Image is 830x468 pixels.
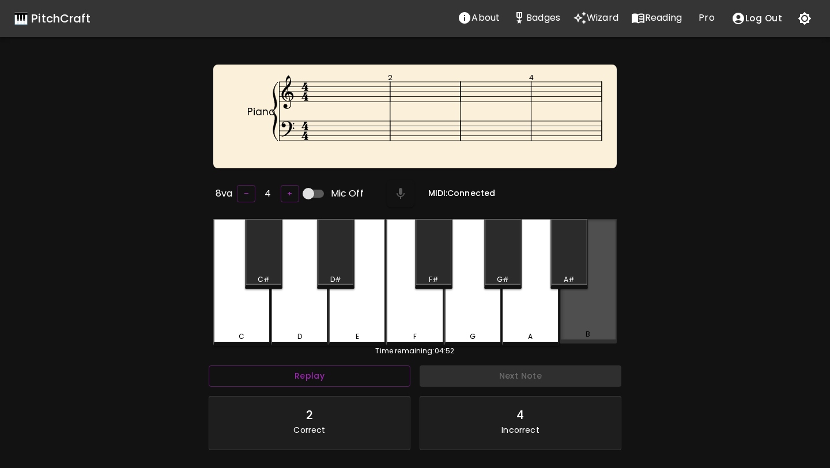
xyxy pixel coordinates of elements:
text: 2 [388,73,393,82]
button: Stats [506,6,567,29]
span: Mic Off [331,187,364,201]
div: C# [258,274,270,285]
div: E [356,331,359,342]
button: Reading [625,6,688,29]
div: Time remaining: 04:52 [213,346,617,356]
h6: MIDI: Connected [428,187,495,200]
p: Wizard [587,11,618,25]
a: Reading [625,6,688,31]
a: Pro [688,6,725,31]
p: Reading [645,11,682,25]
a: Wizard [567,6,625,31]
div: A [528,331,533,342]
text: Piano [247,105,276,119]
h6: 8va [216,186,232,202]
div: 4 [516,406,524,424]
text: 4 [529,73,534,82]
div: F [413,331,417,342]
button: + [281,185,299,203]
div: G# [497,274,509,285]
button: Pro [688,6,725,29]
button: – [237,185,255,203]
div: F# [429,274,439,285]
a: Stats [506,6,567,31]
div: C [239,331,244,342]
div: D [297,331,302,342]
div: D# [330,274,341,285]
button: account of current user [725,6,788,31]
p: Correct [293,424,325,436]
div: G [470,331,476,342]
div: B [586,329,590,339]
p: Badges [526,11,560,25]
p: Pro [699,11,714,25]
div: 2 [306,406,313,424]
p: Incorrect [501,424,539,436]
div: A# [564,274,575,285]
button: Replay [209,365,410,387]
p: About [471,11,500,25]
h6: 4 [265,186,271,202]
a: About [451,6,506,31]
a: 🎹 PitchCraft [14,9,90,28]
button: About [451,6,506,29]
button: Wizard [567,6,625,29]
